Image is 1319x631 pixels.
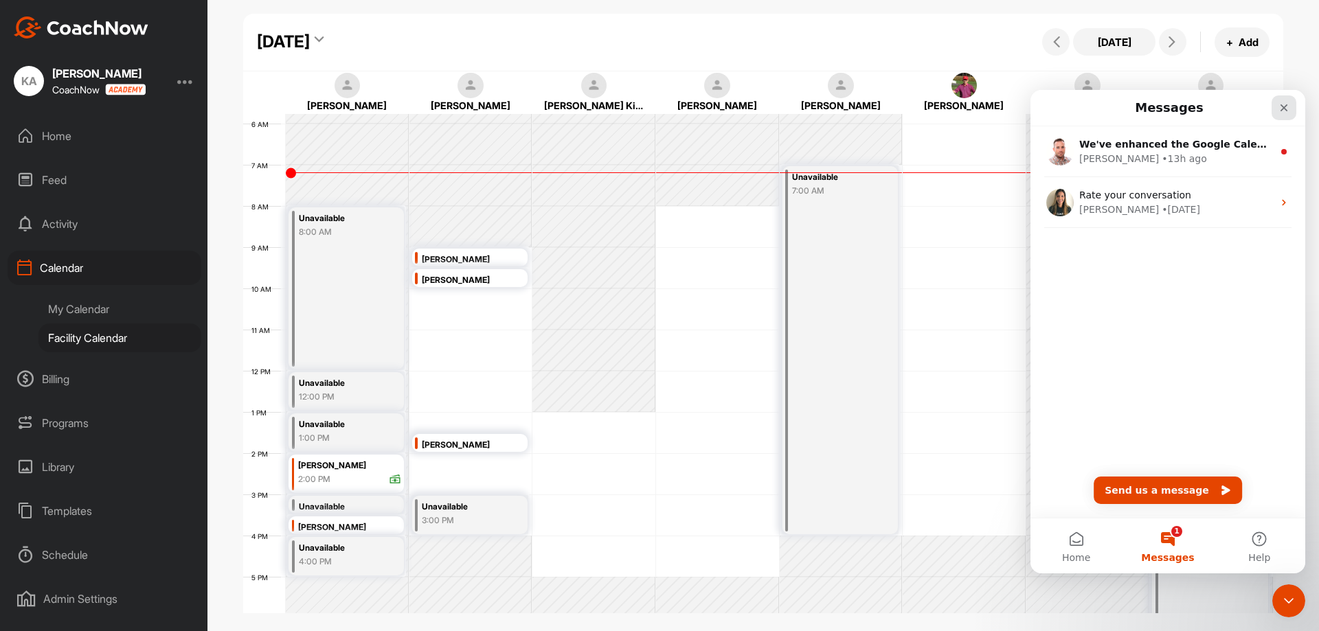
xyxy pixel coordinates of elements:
div: Unavailable [299,417,386,433]
div: 3 PM [243,491,282,499]
div: [PERSON_NAME] [52,68,146,79]
div: 7 AM [243,161,282,170]
div: Unavailable [422,499,509,515]
button: Messages [91,428,183,483]
div: Facility Calendar [38,323,201,352]
iframe: Intercom live chat [1030,90,1305,573]
span: + [1226,35,1233,49]
div: [PERSON_NAME] Kitchen [544,98,644,113]
img: square_default-ef6cabf814de5a2bf16c804365e32c732080f9872bdf737d349900a9daf73cf9.png [1198,73,1224,99]
div: [PERSON_NAME] [298,520,401,536]
img: square_default-ef6cabf814de5a2bf16c804365e32c732080f9872bdf737d349900a9daf73cf9.png [1074,73,1101,99]
div: Unavailable [299,211,386,227]
div: [PERSON_NAME] [298,458,401,474]
div: 12:00 PM [299,391,386,403]
button: [DATE] [1073,28,1155,56]
div: [PERSON_NAME] [297,98,397,113]
div: 1:00 PM [299,432,386,444]
div: 1 PM [243,409,280,417]
div: [PERSON_NAME] [420,98,521,113]
div: 10 AM [243,285,285,293]
div: [PERSON_NAME] [791,98,891,113]
img: square_a23e69041d80c88545071d25f8652347.jpg [951,73,978,99]
div: [PERSON_NAME] [422,437,524,453]
img: Profile image for Amanda [16,99,43,126]
div: My Calendar [38,295,201,323]
div: [PERSON_NAME] [667,98,767,113]
button: +Add [1215,27,1270,57]
img: square_default-ef6cabf814de5a2bf16c804365e32c732080f9872bdf737d349900a9daf73cf9.png [828,73,854,99]
div: [PERSON_NAME] [49,62,128,76]
div: Home [8,119,201,153]
div: Programs [8,406,201,440]
div: Unavailable [792,170,879,185]
div: Calendar [8,251,201,285]
div: Unavailable [299,376,386,391]
img: square_default-ef6cabf814de5a2bf16c804365e32c732080f9872bdf737d349900a9daf73cf9.png [704,73,730,99]
div: Admin Settings [8,582,201,616]
div: KA [14,66,44,96]
img: CoachNow acadmey [105,84,146,95]
div: CoachNow [52,84,146,95]
div: 9 AM [243,244,282,252]
div: 5 PM [243,573,282,582]
div: Schedule [8,538,201,572]
div: Library [8,450,201,484]
button: Send us a message [63,387,212,414]
div: Activity [8,207,201,241]
button: Help [183,428,275,483]
div: • 13h ago [131,62,176,76]
div: [DATE] [257,30,310,54]
span: Home [32,463,60,472]
div: 3:00 PM [422,514,509,527]
img: square_default-ef6cabf814de5a2bf16c804365e32c732080f9872bdf737d349900a9daf73cf9.png [581,73,607,99]
div: 4:00 PM [299,555,386,568]
div: 2:00 PM [298,473,330,485]
div: • [DATE] [131,113,170,127]
div: Unavailable [299,540,386,556]
div: [PERSON_NAME] [49,113,128,127]
img: square_default-ef6cabf814de5a2bf16c804365e32c732080f9872bdf737d349900a9daf73cf9.png [335,73,361,99]
div: Templates [8,494,201,528]
span: Help [218,463,240,472]
div: 7:00 AM [792,185,879,197]
div: 8 AM [243,203,282,211]
div: 11 AM [243,326,284,334]
div: 6 AM [243,120,282,128]
div: 8:00 AM [299,226,386,238]
span: Messages [111,463,164,472]
div: [PERSON_NAME] [914,98,1015,113]
div: 12 PM [243,367,284,376]
div: 4 PM [243,532,282,540]
iframe: Intercom live chat [1272,584,1305,617]
div: 2 PM [243,450,282,458]
div: Unavailable [299,499,386,515]
div: Billing [8,362,201,396]
div: [PERSON_NAME] [422,252,524,268]
div: Feed [8,163,201,197]
div: [PERSON_NAME] [422,273,524,288]
span: Rate your conversation [49,100,161,111]
img: CoachNow [14,16,148,38]
img: square_default-ef6cabf814de5a2bf16c804365e32c732080f9872bdf737d349900a9daf73cf9.png [458,73,484,99]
